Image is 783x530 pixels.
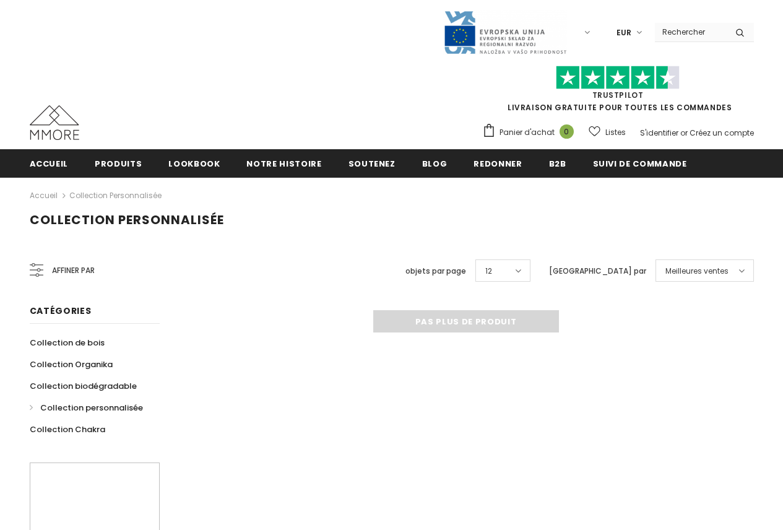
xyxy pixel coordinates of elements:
img: Cas MMORE [30,105,79,140]
span: Produits [95,158,142,170]
img: Javni Razpis [443,10,567,55]
a: Accueil [30,188,58,203]
span: EUR [616,27,631,39]
a: Blog [422,149,448,177]
span: Collection Organika [30,358,113,370]
label: objets par page [405,265,466,277]
input: Search Site [655,23,726,41]
span: Lookbook [168,158,220,170]
span: 0 [560,124,574,139]
a: Suivi de commande [593,149,687,177]
a: Collection personnalisée [30,397,143,419]
a: Produits [95,149,142,177]
span: Affiner par [52,264,95,277]
span: Accueil [30,158,69,170]
a: B2B [549,149,566,177]
span: Collection personnalisée [30,211,224,228]
span: Catégories [30,305,92,317]
a: Listes [589,121,626,143]
a: Panier d'achat 0 [482,123,580,142]
span: Collection biodégradable [30,380,137,392]
a: Accueil [30,149,69,177]
span: 12 [485,265,492,277]
a: Collection personnalisée [69,190,162,201]
a: S'identifier [640,128,678,138]
a: Collection biodégradable [30,375,137,397]
a: Collection Organika [30,354,113,375]
span: Listes [605,126,626,139]
a: Javni Razpis [443,27,567,37]
span: Collection Chakra [30,424,105,435]
span: soutenez [348,158,396,170]
span: Collection de bois [30,337,105,349]
a: soutenez [348,149,396,177]
a: Notre histoire [246,149,321,177]
img: Faites confiance aux étoiles pilotes [556,66,680,90]
span: Notre histoire [246,158,321,170]
span: Suivi de commande [593,158,687,170]
span: Redonner [474,158,522,170]
span: Meilleures ventes [665,265,729,277]
span: Blog [422,158,448,170]
a: Collection de bois [30,332,105,354]
span: Panier d'achat [500,126,555,139]
label: [GEOGRAPHIC_DATA] par [549,265,646,277]
span: B2B [549,158,566,170]
a: Redonner [474,149,522,177]
span: Collection personnalisée [40,402,143,414]
a: TrustPilot [592,90,644,100]
span: LIVRAISON GRATUITE POUR TOUTES LES COMMANDES [482,71,754,113]
span: or [680,128,688,138]
a: Créez un compte [690,128,754,138]
a: Lookbook [168,149,220,177]
a: Collection Chakra [30,419,105,440]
